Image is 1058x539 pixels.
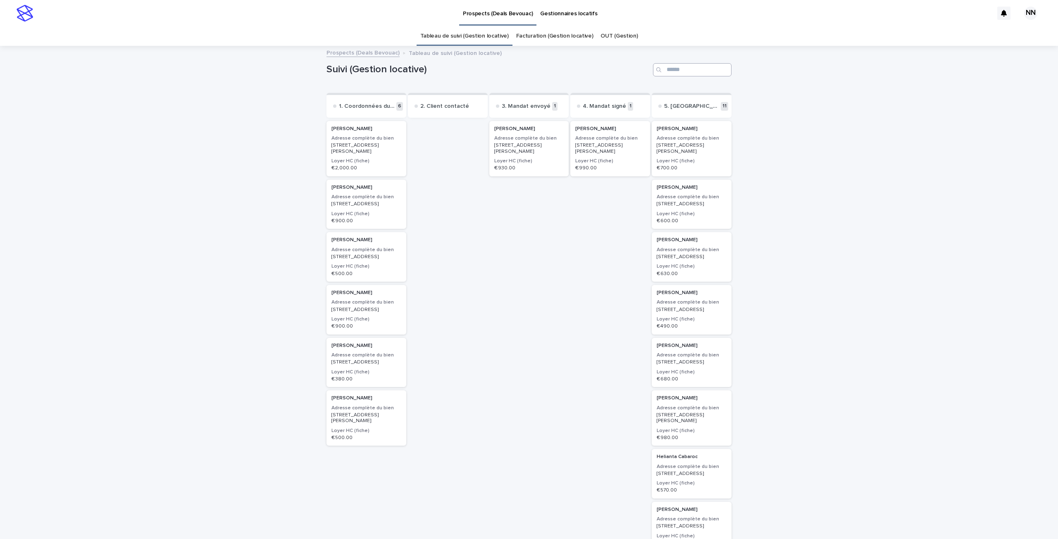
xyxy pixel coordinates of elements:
[652,232,732,282] a: [PERSON_NAME]Adresse complète du bien[STREET_ADDRESS]Loyer HC (fiche)€ 630.00
[653,63,732,76] div: Search
[331,201,401,207] p: [STREET_ADDRESS]
[657,194,727,200] h3: Adresse complète du bien
[652,180,732,229] a: [PERSON_NAME]Adresse complète du bien[STREET_ADDRESS]Loyer HC (fiche)€ 600.00
[331,352,401,359] h3: Adresse complète du bien
[657,218,727,224] p: € 600.00
[494,126,564,132] p: [PERSON_NAME]
[326,390,406,446] a: [PERSON_NAME]Adresse complète du bien[STREET_ADDRESS][PERSON_NAME]Loyer HC (fiche)€ 500.00
[657,307,727,313] p: [STREET_ADDRESS]
[494,158,564,164] h3: Loyer HC (fiche)
[657,247,727,253] h3: Adresse complète du bien
[657,471,727,477] p: [STREET_ADDRESS]
[600,26,638,46] a: OUT (Gestion)
[575,135,645,142] h3: Adresse complète du bien
[396,102,403,111] p: 6
[575,165,645,171] p: € 990.00
[494,165,564,171] p: € 930.00
[326,180,406,229] div: [PERSON_NAME]Adresse complète du bien[STREET_ADDRESS]Loyer HC (fiche)€ 900.00
[494,142,564,154] p: [STREET_ADDRESS][PERSON_NAME]
[326,285,406,335] a: [PERSON_NAME]Adresse complète du bien[STREET_ADDRESS]Loyer HC (fiche)€ 900.00
[331,376,401,382] p: € 380.00
[652,285,732,335] a: [PERSON_NAME]Adresse complète du bien[STREET_ADDRESS]Loyer HC (fiche)€ 490.00
[516,26,593,46] a: Facturation (Gestion locative)
[331,185,401,190] p: [PERSON_NAME]
[331,299,401,306] h3: Adresse complète du bien
[657,463,727,470] h3: Adresse complète du bien
[657,185,727,190] p: [PERSON_NAME]
[494,135,564,142] h3: Adresse complète du bien
[657,435,727,441] p: € 980.00
[657,427,727,434] h3: Loyer HC (fiche)
[657,487,727,493] p: € 570.00
[326,338,406,387] a: [PERSON_NAME]Adresse complète du bien[STREET_ADDRESS]Loyer HC (fiche)€ 380.00
[552,102,558,111] p: 1
[652,449,732,499] a: Helianta CabarocAdresse complète du bien[STREET_ADDRESS]Loyer HC (fiche)€ 570.00
[331,194,401,200] h3: Adresse complète du bien
[331,165,401,171] p: € 2,000.00
[583,103,626,110] p: 4. Mandat signé
[652,390,732,446] a: [PERSON_NAME]Adresse complète du bien[STREET_ADDRESS][PERSON_NAME]Loyer HC (fiche)€ 980.00
[17,5,33,21] img: stacker-logo-s-only.png
[657,142,727,154] p: [STREET_ADDRESS][PERSON_NAME]
[331,427,401,434] h3: Loyer HC (fiche)
[331,316,401,323] h3: Loyer HC (fiche)
[575,126,645,132] p: [PERSON_NAME]
[331,218,401,224] p: € 900.00
[331,237,401,243] p: [PERSON_NAME]
[657,343,727,349] p: [PERSON_NAME]
[331,369,401,375] h3: Loyer HC (fiche)
[331,142,401,154] p: [STREET_ADDRESS][PERSON_NAME]
[331,359,401,365] p: [STREET_ADDRESS]
[489,121,569,176] a: [PERSON_NAME]Adresse complète du bien[STREET_ADDRESS][PERSON_NAME]Loyer HC (fiche)€ 930.00
[331,323,401,329] p: € 900.00
[570,121,650,176] a: [PERSON_NAME]Adresse complète du bien[STREET_ADDRESS][PERSON_NAME]Loyer HC (fiche)€ 990.00
[331,254,401,260] p: [STREET_ADDRESS]
[326,121,406,176] a: [PERSON_NAME]Adresse complète du bien[STREET_ADDRESS][PERSON_NAME]Loyer HC (fiche)€ 2,000.00
[331,290,401,296] p: [PERSON_NAME]
[331,135,401,142] h3: Adresse complète du bien
[657,359,727,365] p: [STREET_ADDRESS]
[331,435,401,441] p: € 500.00
[331,405,401,411] h3: Adresse complète du bien
[664,103,719,110] p: 5. [GEOGRAPHIC_DATA]
[339,103,395,110] p: 1. Coordonnées du client transmises
[657,201,727,207] p: [STREET_ADDRESS]
[331,247,401,253] h3: Adresse complète du bien
[652,338,732,387] a: [PERSON_NAME]Adresse complète du bien[STREET_ADDRESS]Loyer HC (fiche)€ 680.00
[657,271,727,277] p: € 630.00
[575,142,645,154] p: [STREET_ADDRESS][PERSON_NAME]
[657,126,727,132] p: [PERSON_NAME]
[575,158,645,164] h3: Loyer HC (fiche)
[657,395,727,401] p: [PERSON_NAME]
[657,454,727,460] p: Helianta Cabaroc
[657,316,727,323] h3: Loyer HC (fiche)
[420,103,469,110] p: 2. Client contacté
[1024,7,1037,20] div: NN
[657,369,727,375] h3: Loyer HC (fiche)
[652,121,732,176] a: [PERSON_NAME]Adresse complète du bien[STREET_ADDRESS][PERSON_NAME]Loyer HC (fiche)€ 700.00
[657,254,727,260] p: [STREET_ADDRESS]
[657,507,727,513] p: [PERSON_NAME]
[657,135,727,142] h3: Adresse complète du bien
[409,48,502,57] p: Tableau de suivi (Gestion locative)
[331,126,401,132] p: [PERSON_NAME]
[331,271,401,277] p: € 500.00
[326,47,400,57] a: Prospects (Deals Bevouac)
[657,263,727,270] h3: Loyer HC (fiche)
[657,211,727,217] h3: Loyer HC (fiche)
[628,102,633,111] p: 1
[657,523,727,529] p: [STREET_ADDRESS]
[331,307,401,313] p: [STREET_ADDRESS]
